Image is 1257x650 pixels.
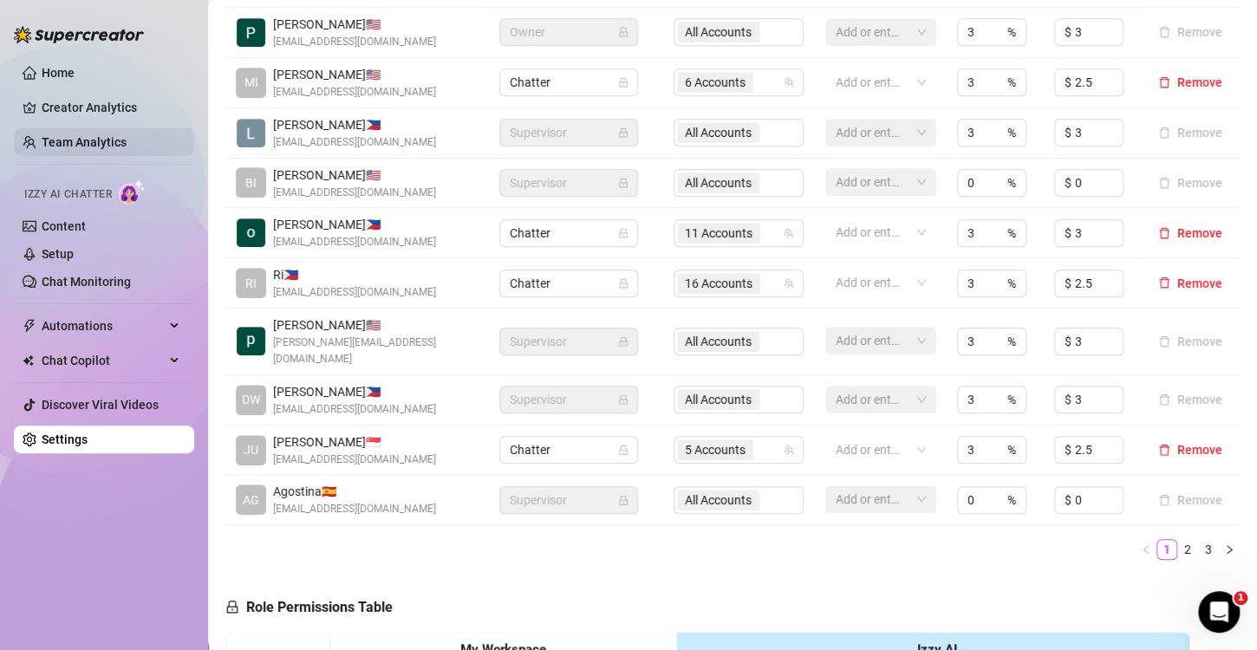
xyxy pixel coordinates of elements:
[1219,539,1240,560] button: right
[618,336,628,347] span: lock
[784,278,794,289] span: team
[273,452,436,468] span: [EMAIL_ADDRESS][DOMAIN_NAME]
[677,223,760,244] span: 11 Accounts
[24,186,112,203] span: Izzy AI Chatter
[1158,227,1170,239] span: delete
[618,178,628,188] span: lock
[784,77,794,88] span: team
[237,218,265,247] img: Krish
[784,445,794,455] span: team
[1234,591,1247,605] span: 1
[618,77,628,88] span: lock
[1151,389,1229,410] button: Remove
[1151,439,1229,460] button: Remove
[237,119,265,147] img: Lorenzo
[1177,539,1198,560] li: 2
[273,284,436,301] span: [EMAIL_ADDRESS][DOMAIN_NAME]
[618,228,628,238] span: lock
[618,495,628,505] span: lock
[42,247,74,261] a: Setup
[242,390,260,409] span: DW
[1151,122,1229,143] button: Remove
[510,270,628,296] span: Chatter
[273,166,436,185] span: [PERSON_NAME] 🇺🇸
[677,273,760,294] span: 16 Accounts
[14,26,144,43] img: logo-BBDzfeDw.svg
[1136,539,1156,560] li: Previous Page
[510,19,628,45] span: Owner
[1151,172,1229,193] button: Remove
[1177,443,1222,457] span: Remove
[273,234,436,250] span: [EMAIL_ADDRESS][DOMAIN_NAME]
[1198,591,1240,633] iframe: Intercom live chat
[119,179,146,205] img: AI Chatter
[685,274,752,293] span: 16 Accounts
[273,401,436,418] span: [EMAIL_ADDRESS][DOMAIN_NAME]
[273,65,436,84] span: [PERSON_NAME] 🇺🇸
[42,312,165,340] span: Automations
[618,278,628,289] span: lock
[510,170,628,196] span: Supervisor
[273,185,436,201] span: [EMAIL_ADDRESS][DOMAIN_NAME]
[245,274,257,293] span: RI
[1158,444,1170,456] span: delete
[1136,539,1156,560] button: left
[1177,276,1222,290] span: Remove
[273,482,436,501] span: Agostina 🇪🇸
[42,398,159,412] a: Discover Viral Videos
[237,18,265,47] img: Paige
[273,501,436,517] span: [EMAIL_ADDRESS][DOMAIN_NAME]
[273,34,436,50] span: [EMAIL_ADDRESS][DOMAIN_NAME]
[1156,539,1177,560] li: 1
[618,27,628,37] span: lock
[510,437,628,463] span: Chatter
[23,354,34,367] img: Chat Copilot
[1141,544,1151,555] span: left
[42,219,86,233] a: Content
[1158,76,1170,88] span: delete
[1178,540,1197,559] a: 2
[42,66,75,80] a: Home
[510,220,628,246] span: Chatter
[244,73,258,92] span: MI
[1177,75,1222,89] span: Remove
[42,94,180,121] a: Creator Analytics
[273,115,436,134] span: [PERSON_NAME] 🇵🇭
[42,135,127,149] a: Team Analytics
[677,439,753,460] span: 5 Accounts
[225,597,393,618] h5: Role Permissions Table
[1198,539,1219,560] li: 3
[42,275,131,289] a: Chat Monitoring
[618,127,628,138] span: lock
[243,491,259,510] span: AG
[42,432,88,446] a: Settings
[273,265,436,284] span: Ri 🇵🇭
[1158,276,1170,289] span: delete
[510,120,628,146] span: Supervisor
[1199,540,1218,559] a: 3
[245,173,257,192] span: BI
[237,327,265,355] img: paige
[273,84,436,101] span: [EMAIL_ADDRESS][DOMAIN_NAME]
[685,224,752,243] span: 11 Accounts
[510,387,628,413] span: Supervisor
[273,432,436,452] span: [PERSON_NAME] 🇸🇬
[1151,223,1229,244] button: Remove
[273,335,479,367] span: [PERSON_NAME][EMAIL_ADDRESS][DOMAIN_NAME]
[1157,540,1176,559] a: 1
[1151,331,1229,352] button: Remove
[618,445,628,455] span: lock
[1151,72,1229,93] button: Remove
[273,134,436,151] span: [EMAIL_ADDRESS][DOMAIN_NAME]
[1219,539,1240,560] li: Next Page
[510,487,628,513] span: Supervisor
[510,328,628,354] span: Supervisor
[784,228,794,238] span: team
[685,73,746,92] span: 6 Accounts
[273,215,436,234] span: [PERSON_NAME] 🇵🇭
[244,440,258,459] span: JU
[1177,226,1222,240] span: Remove
[273,315,479,335] span: [PERSON_NAME] 🇺🇸
[273,382,436,401] span: [PERSON_NAME] 🇵🇭
[1224,544,1234,555] span: right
